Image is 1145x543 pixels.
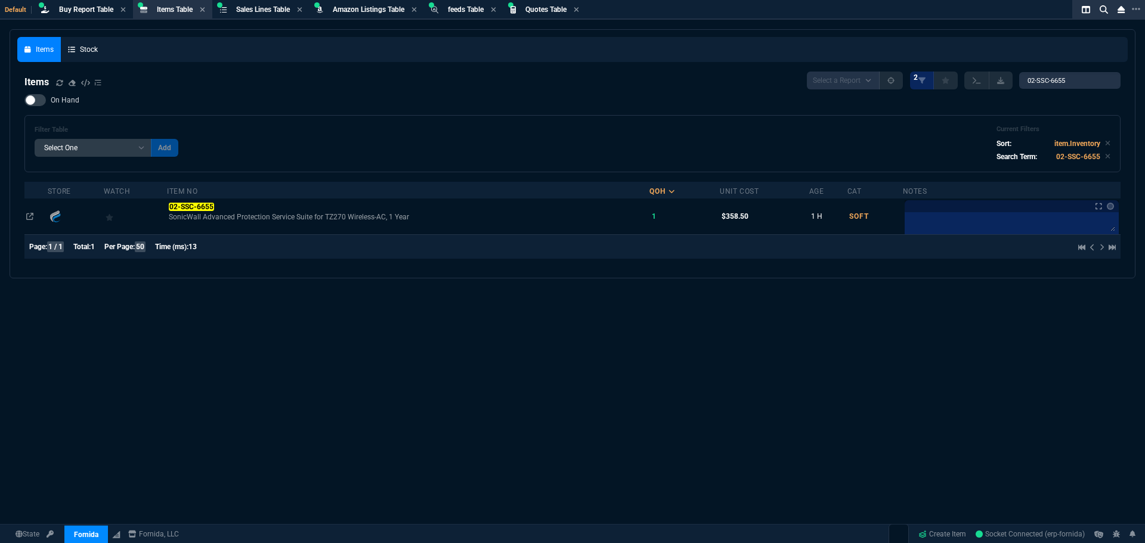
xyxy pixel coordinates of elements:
span: feeds Table [448,5,484,14]
span: Default [5,6,32,14]
h6: Filter Table [35,126,178,134]
span: Quotes Table [525,5,567,14]
div: Watch [104,187,131,196]
div: Item No [167,187,197,196]
span: 2 [914,73,918,82]
span: Amazon Listings Table [333,5,404,14]
a: Global State [12,529,43,539]
a: Create Item [914,525,971,543]
span: 50 [135,241,146,252]
nx-icon: Close Tab [411,5,417,15]
nx-icon: Search [1095,2,1113,17]
span: SonicWall Advanced Protection Service Suite for TZ270 Wireless-AC, 1 Year [169,212,648,222]
span: 1 [652,212,656,221]
code: 02-SSC-6655 [1056,153,1100,161]
nx-icon: Close Tab [574,5,579,15]
a: Items [17,37,61,62]
span: Total: [73,243,91,251]
nx-icon: Open New Tab [1132,4,1140,15]
span: SOFT [849,212,869,221]
span: Per Page: [104,243,135,251]
div: Cat [847,187,862,196]
span: Items Table [157,5,193,14]
span: Time (ms): [155,243,188,251]
nx-icon: Split Panels [1077,2,1095,17]
h6: Current Filters [997,125,1110,134]
input: Search [1019,72,1121,89]
span: 1 [91,243,95,251]
div: Age [809,187,824,196]
nx-icon: Close Tab [491,5,496,15]
span: Sales Lines Table [236,5,290,14]
a: Stock [61,37,105,62]
div: Unit Cost [720,187,759,196]
nx-icon: Close Workbench [1113,2,1129,17]
a: API TOKEN [43,529,57,539]
div: Store [48,187,71,196]
span: Buy Report Table [59,5,113,14]
nx-icon: Close Tab [120,5,126,15]
a: msbcCompanyName [125,529,182,539]
span: 13 [188,243,197,251]
div: Notes [903,187,927,196]
p: Search Term: [997,151,1037,162]
td: 1 H [809,198,847,234]
div: QOH [649,187,665,196]
nx-icon: Open In Opposite Panel [26,212,33,221]
div: Add to Watchlist [106,208,165,225]
nx-icon: Close Tab [200,5,205,15]
span: Page: [29,243,47,251]
span: $358.50 [722,212,748,221]
code: item.Inventory [1054,139,1100,148]
span: On Hand [51,95,79,105]
td: SonicWall Advanced Protection Service Suite for TZ270 Wireless-AC, 1 Year [167,198,649,234]
span: 1 / 1 [47,241,64,252]
mark: 02-SSC-6655 [169,203,213,211]
p: Sort: [997,138,1011,149]
h4: Items [24,75,49,89]
span: Socket Connected (erp-fornida) [976,530,1085,538]
nx-icon: Close Tab [297,5,302,15]
a: 1QtBfClBM8wiSN9CAADC [976,529,1085,539]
